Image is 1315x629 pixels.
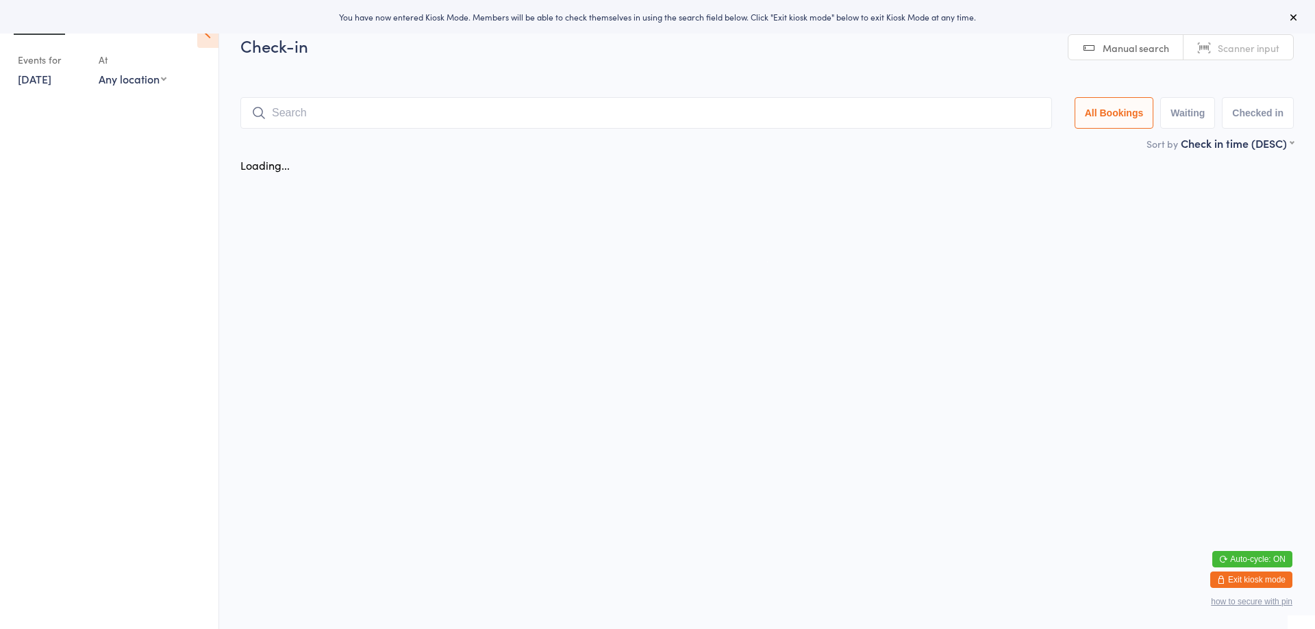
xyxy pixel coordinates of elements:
[240,157,290,172] div: Loading...
[1222,97,1294,129] button: Checked in
[1103,41,1169,55] span: Manual search
[18,49,85,71] div: Events for
[1181,136,1294,151] div: Check in time (DESC)
[1212,551,1292,567] button: Auto-cycle: ON
[1211,597,1292,606] button: how to secure with pin
[99,71,166,86] div: Any location
[240,97,1052,129] input: Search
[18,71,51,86] a: [DATE]
[22,11,1293,23] div: You have now entered Kiosk Mode. Members will be able to check themselves in using the search fie...
[1218,41,1279,55] span: Scanner input
[1160,97,1215,129] button: Waiting
[99,49,166,71] div: At
[1210,572,1292,588] button: Exit kiosk mode
[1075,97,1154,129] button: All Bookings
[1147,137,1178,151] label: Sort by
[240,34,1294,57] h2: Check-in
